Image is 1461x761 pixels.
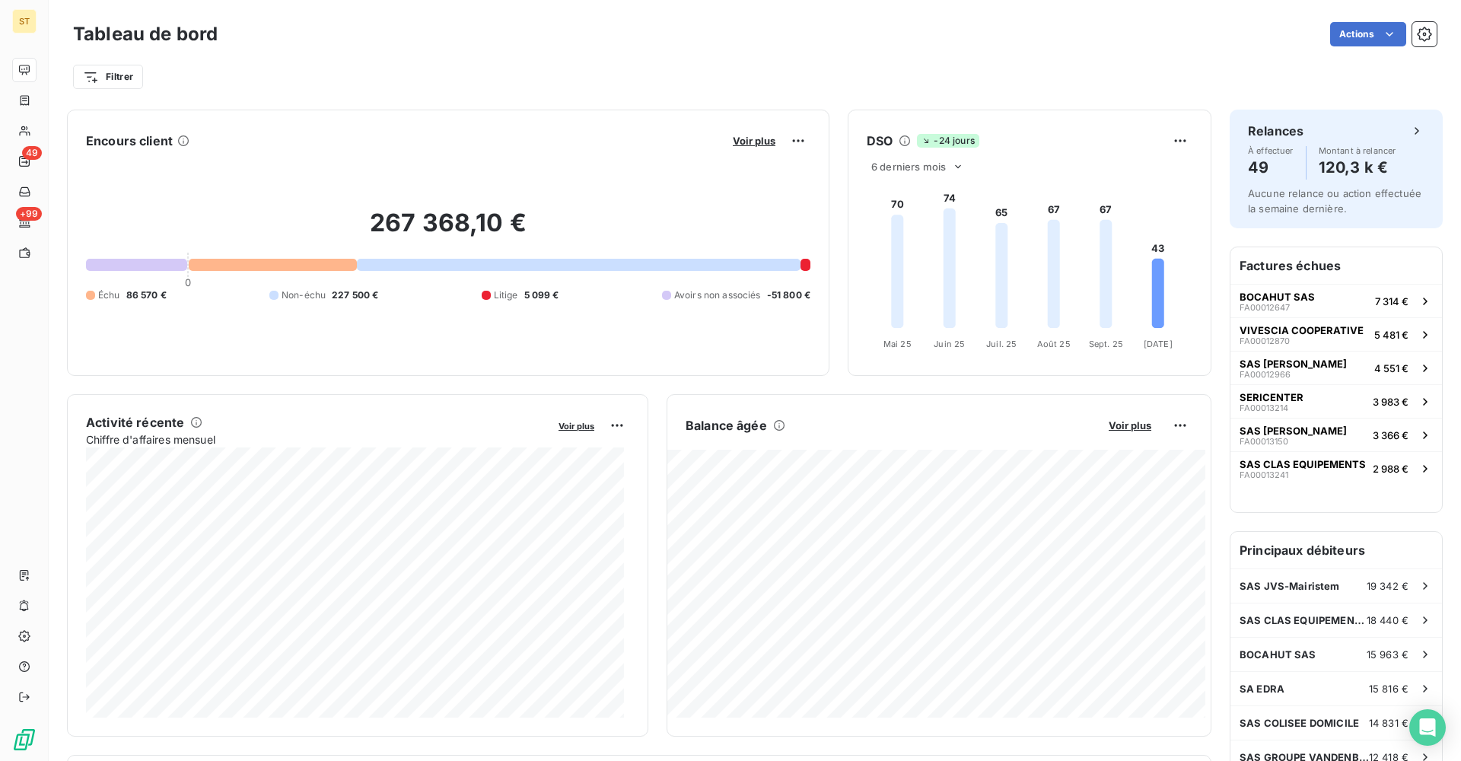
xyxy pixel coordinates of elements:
button: SERICENTERFA000132143 983 € [1230,384,1442,418]
span: 14 831 € [1369,717,1408,729]
span: Voir plus [733,135,775,147]
span: 2 988 € [1373,463,1408,475]
h6: Encours client [86,132,173,150]
h2: 267 368,10 € [86,208,810,253]
tspan: Août 25 [1037,339,1071,349]
tspan: Mai 25 [883,339,912,349]
span: 0 [185,276,191,288]
span: 49 [22,146,42,160]
span: 18 440 € [1367,614,1408,626]
span: 3 366 € [1373,429,1408,441]
span: SAS [PERSON_NAME] [1240,358,1347,370]
div: ST [12,9,37,33]
span: FA00013150 [1240,437,1288,446]
span: Montant à relancer [1319,146,1396,155]
span: FA00012870 [1240,336,1290,345]
img: Logo LeanPay [12,728,37,752]
span: BOCAHUT SAS [1240,648,1316,661]
span: 227 500 € [332,288,378,302]
h4: 120,3 k € [1319,155,1396,180]
h6: DSO [867,132,893,150]
button: SAS [PERSON_NAME]FA000131503 366 € [1230,418,1442,451]
span: 6 derniers mois [871,161,946,173]
span: SA EDRA [1240,683,1284,695]
span: Litige [494,288,518,302]
button: Voir plus [554,419,599,432]
span: FA00013214 [1240,403,1288,412]
button: Voir plus [1104,419,1156,432]
span: 19 342 € [1367,580,1408,592]
span: FA00012647 [1240,303,1290,312]
span: 5 481 € [1374,329,1408,341]
span: 5 099 € [524,288,559,302]
h4: 49 [1248,155,1294,180]
h6: Factures échues [1230,247,1442,284]
span: BOCAHUT SAS [1240,291,1315,303]
button: Actions [1330,22,1406,46]
span: -24 jours [917,134,979,148]
span: Voir plus [559,421,594,431]
tspan: [DATE] [1144,339,1173,349]
button: SAS [PERSON_NAME]FA000129664 551 € [1230,351,1442,384]
button: BOCAHUT SASFA000126477 314 € [1230,284,1442,317]
tspan: Sept. 25 [1089,339,1123,349]
span: FA00012966 [1240,370,1291,379]
span: SAS CLAS EQUIPEMENTS [1240,614,1367,626]
span: 7 314 € [1375,295,1408,307]
span: SAS JVS-Mairistem [1240,580,1340,592]
button: VIVESCIA COOPERATIVEFA000128705 481 € [1230,317,1442,351]
h6: Balance âgée [686,416,767,435]
span: -51 800 € [767,288,810,302]
h6: Activité récente [86,413,184,431]
h6: Relances [1248,122,1303,140]
button: SAS CLAS EQUIPEMENTSFA000132412 988 € [1230,451,1442,485]
span: Avoirs non associés [674,288,761,302]
span: VIVESCIA COOPERATIVE [1240,324,1364,336]
span: 4 551 € [1374,362,1408,374]
span: +99 [16,207,42,221]
span: SAS COLISEE DOMICILE [1240,717,1359,729]
span: 86 570 € [126,288,167,302]
tspan: Juil. 25 [986,339,1017,349]
span: FA00013241 [1240,470,1288,479]
span: 3 983 € [1373,396,1408,408]
h6: Principaux débiteurs [1230,532,1442,568]
span: 15 963 € [1367,648,1408,661]
button: Filtrer [73,65,143,89]
span: Aucune relance ou action effectuée la semaine dernière. [1248,187,1421,215]
span: Non-échu [282,288,326,302]
span: Voir plus [1109,419,1151,431]
h3: Tableau de bord [73,21,218,48]
span: Échu [98,288,120,302]
span: SERICENTER [1240,391,1303,403]
span: SAS CLAS EQUIPEMENTS [1240,458,1366,470]
div: Open Intercom Messenger [1409,709,1446,746]
span: SAS [PERSON_NAME] [1240,425,1347,437]
span: À effectuer [1248,146,1294,155]
span: Chiffre d'affaires mensuel [86,431,548,447]
button: Voir plus [728,134,780,148]
tspan: Juin 25 [934,339,965,349]
span: 15 816 € [1369,683,1408,695]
